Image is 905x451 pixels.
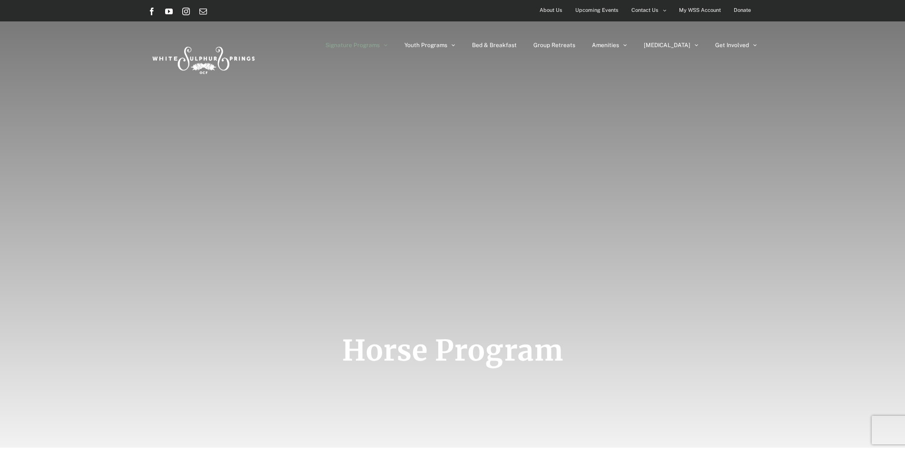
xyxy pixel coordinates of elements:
[404,42,447,48] span: Youth Programs
[325,42,380,48] span: Signature Programs
[165,8,173,15] a: YouTube
[592,21,627,69] a: Amenities
[540,3,562,17] span: About Us
[325,21,388,69] a: Signature Programs
[472,21,517,69] a: Bed & Breakfast
[644,42,690,48] span: [MEDICAL_DATA]
[679,3,721,17] span: My WSS Account
[199,8,207,15] a: Email
[148,36,257,81] img: White Sulphur Springs Logo
[644,21,698,69] a: [MEDICAL_DATA]
[182,8,190,15] a: Instagram
[148,8,156,15] a: Facebook
[533,21,575,69] a: Group Retreats
[715,21,757,69] a: Get Involved
[325,21,757,69] nav: Main Menu
[715,42,749,48] span: Get Involved
[533,42,575,48] span: Group Retreats
[342,333,563,368] span: Horse Program
[404,21,455,69] a: Youth Programs
[734,3,751,17] span: Donate
[631,3,659,17] span: Contact Us
[472,42,517,48] span: Bed & Breakfast
[575,3,619,17] span: Upcoming Events
[592,42,619,48] span: Amenities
